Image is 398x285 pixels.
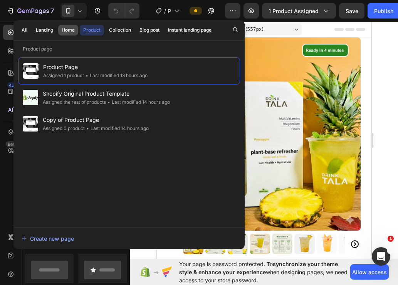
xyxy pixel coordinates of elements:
button: Allow access [350,264,389,280]
button: 1 product assigned [262,3,336,19]
p: Product page [13,45,245,53]
div: Last modified 14 hours ago [85,125,149,132]
span: • [86,125,89,131]
div: All [22,27,27,34]
div: Collection [109,27,131,34]
p: 7 [50,6,54,15]
button: Landing [32,25,57,35]
button: Collection [106,25,134,35]
button: Carousel Next Arrow [193,218,203,227]
button: Home [58,25,78,35]
button: 7 [3,3,57,19]
span: Shopify Original Product Template [43,89,170,98]
span: 1 product assigned [269,7,319,15]
div: 450 [7,82,18,88]
button: Blog post [136,25,163,35]
div: Assigned 0 product [43,125,85,132]
div: Landing [36,27,53,34]
button: Create new page [21,231,237,246]
span: • [86,73,88,78]
span: synchronize your theme style & enhance your experience [179,261,338,275]
div: Assigned the rest of products [43,98,106,106]
span: Product Page [43,62,148,72]
div: Assigned 1 product [43,72,84,79]
div: Undo/Redo [108,3,139,19]
iframe: Intercom live chat [372,247,390,266]
span: Product Page [168,7,171,15]
div: Blog post [139,27,160,34]
div: Home [62,27,75,34]
button: Product [80,25,104,35]
span: Allow access [352,268,387,276]
button: Instant landing page [165,25,215,35]
span: • [107,99,110,105]
span: / [164,7,166,15]
div: Last modified 13 hours ago [84,72,148,79]
button: All [18,25,31,35]
div: Beta [6,141,18,147]
div: Create new page [22,234,74,243]
div: Last modified 14 hours ago [106,98,170,106]
span: Copy of Product Page [43,115,149,125]
div: Instant landing page [168,27,212,34]
span: Save [346,8,358,14]
button: Save [339,3,364,19]
div: Publish [374,7,393,15]
iframe: Design area [157,22,371,259]
span: Your page is password protected. To when designing pages, we need access to your store password. [179,260,350,284]
div: Product [83,27,101,34]
span: 1 [388,236,394,242]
